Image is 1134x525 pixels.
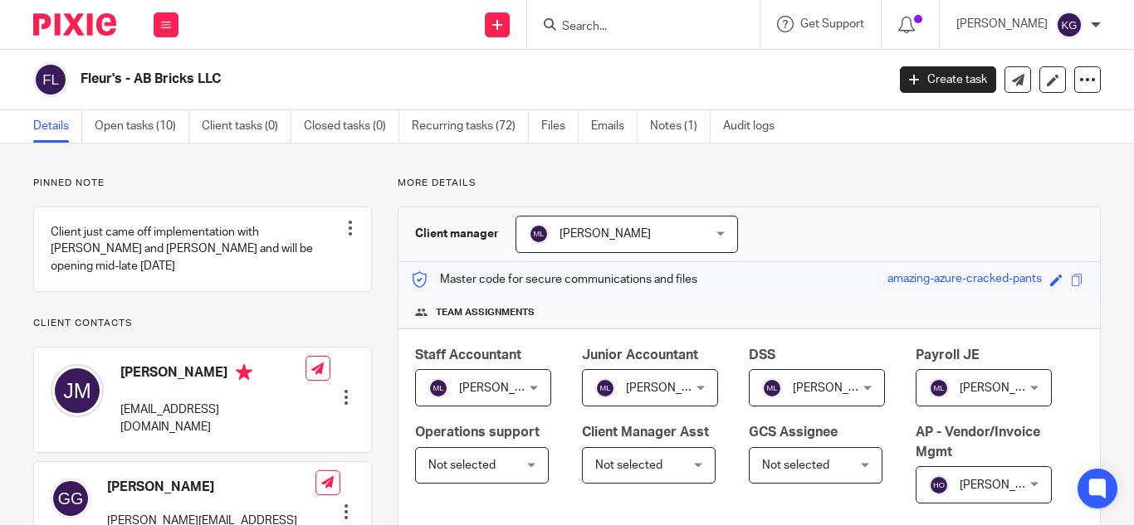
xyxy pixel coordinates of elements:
span: [PERSON_NAME] [960,382,1051,394]
img: svg%3E [428,378,448,398]
p: Client contacts [33,317,372,330]
span: AP - Vendor/Invoice Mgmt [916,425,1040,458]
span: [PERSON_NAME] [960,479,1051,491]
span: Team assignments [436,306,535,319]
a: Create task [900,66,996,93]
p: Pinned note [33,177,372,190]
img: svg%3E [929,475,949,495]
span: Get Support [800,18,864,30]
span: Not selected [428,459,496,471]
p: Master code for secure communications and files [411,271,697,288]
span: Not selected [595,459,662,471]
a: Notes (1) [650,110,711,143]
span: Junior Accountant [582,348,698,362]
span: [PERSON_NAME] [560,228,651,240]
a: Open tasks (10) [95,110,189,143]
a: Emails [591,110,638,143]
img: svg%3E [1056,12,1083,38]
span: [PERSON_NAME] [459,382,550,394]
span: [PERSON_NAME] [793,382,884,394]
img: svg%3E [762,378,782,398]
div: amazing-azure-cracked-pants [887,270,1042,289]
input: Search [560,20,710,35]
a: Client tasks (0) [202,110,291,143]
img: Pixie [33,13,116,36]
p: [PERSON_NAME] [956,16,1048,32]
a: Audit logs [723,110,787,143]
h4: [PERSON_NAME] [107,479,315,496]
a: Closed tasks (0) [304,110,399,143]
a: Details [33,110,82,143]
span: DSS [749,348,775,362]
img: svg%3E [529,224,549,244]
h3: Client manager [415,226,499,242]
img: svg%3E [51,364,104,417]
h4: [PERSON_NAME] [120,364,305,385]
i: Primary [236,364,252,381]
a: Files [541,110,579,143]
p: [EMAIL_ADDRESS][DOMAIN_NAME] [120,401,305,435]
span: Payroll JE [916,348,980,362]
img: svg%3E [33,62,68,97]
img: svg%3E [51,479,90,518]
p: More details [398,177,1101,190]
a: Recurring tasks (72) [412,110,529,143]
img: svg%3E [929,378,949,398]
h2: Fleur's - AB Bricks LLC [81,70,716,88]
span: Staff Accountant [415,348,521,362]
span: Client Manager Asst [582,425,709,439]
span: GCS Assignee [749,425,838,439]
img: svg%3E [595,378,615,398]
span: [PERSON_NAME] [626,382,717,394]
span: Not selected [762,459,829,471]
span: Operations support [415,425,540,439]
